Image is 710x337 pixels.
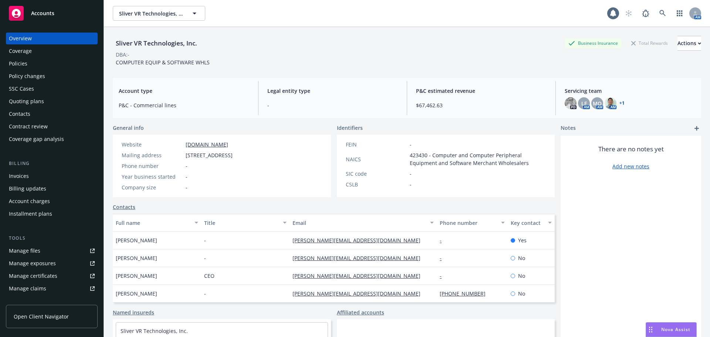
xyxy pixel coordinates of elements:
[9,121,48,132] div: Contract review
[9,70,45,82] div: Policy changes
[186,162,187,170] span: -
[410,181,412,188] span: -
[416,87,547,95] span: P&C estimated revenue
[638,6,653,21] a: Report a Bug
[598,145,664,154] span: There are no notes yet
[440,237,447,244] a: -
[6,170,98,182] a: Invoices
[605,97,616,109] img: photo
[9,283,46,294] div: Manage claims
[122,183,183,191] div: Company size
[267,101,398,109] span: -
[416,101,547,109] span: $67,462.63
[593,100,602,107] span: MQ
[337,124,363,132] span: Identifiers
[6,108,98,120] a: Contacts
[646,323,655,337] div: Drag to move
[9,257,56,269] div: Manage exposures
[9,58,27,70] div: Policies
[518,272,525,280] span: No
[346,141,407,148] div: FEIN
[677,36,701,50] div: Actions
[6,45,98,57] a: Coverage
[122,141,183,148] div: Website
[186,141,228,148] a: [DOMAIN_NAME]
[119,10,183,17] span: Sliver VR Technologies, Inc.
[116,59,210,66] span: COMPUTER EQUIP & SOFTWARE WHLS
[565,87,695,95] span: Servicing team
[6,70,98,82] a: Policy changes
[293,272,426,279] a: [PERSON_NAME][EMAIL_ADDRESS][DOMAIN_NAME]
[565,38,622,48] div: Business Insurance
[6,58,98,70] a: Policies
[9,295,44,307] div: Manage BORs
[113,309,154,316] a: Named insureds
[116,219,190,227] div: Full name
[6,257,98,269] a: Manage exposures
[116,272,157,280] span: [PERSON_NAME]
[113,203,135,211] a: Contacts
[518,236,527,244] span: Yes
[437,214,507,232] button: Phone number
[204,254,206,262] span: -
[116,254,157,262] span: [PERSON_NAME]
[116,51,129,58] div: DBA: -
[511,219,544,227] div: Key contact
[561,124,576,133] span: Notes
[204,236,206,244] span: -
[410,141,412,148] span: -
[204,290,206,297] span: -
[113,214,201,232] button: Full name
[204,219,278,227] div: Title
[6,95,98,107] a: Quoting plans
[14,313,69,320] span: Open Client Navigator
[646,322,697,337] button: Nova Assist
[9,208,52,220] div: Installment plans
[6,283,98,294] a: Manage claims
[122,173,183,181] div: Year business started
[122,151,183,159] div: Mailing address
[337,309,384,316] a: Affiliated accounts
[628,38,672,48] div: Total Rewards
[672,6,687,21] a: Switch app
[9,170,29,182] div: Invoices
[113,38,200,48] div: Sliver VR Technologies, Inc.
[293,290,426,297] a: [PERSON_NAME][EMAIL_ADDRESS][DOMAIN_NAME]
[440,272,447,279] a: -
[518,254,525,262] span: No
[621,6,636,21] a: Start snowing
[9,108,30,120] div: Contacts
[440,219,496,227] div: Phone number
[186,151,233,159] span: [STREET_ADDRESS]
[6,133,98,145] a: Coverage gap analysis
[186,173,187,181] span: -
[6,245,98,257] a: Manage files
[9,245,40,257] div: Manage files
[440,290,491,297] a: [PHONE_NUMBER]
[677,36,701,51] button: Actions
[6,3,98,24] a: Accounts
[518,290,525,297] span: No
[113,6,205,21] button: Sliver VR Technologies, Inc.
[113,124,144,132] span: General info
[119,101,249,109] span: P&C - Commercial lines
[440,255,447,262] a: -
[293,219,426,227] div: Email
[204,272,214,280] span: CEO
[6,270,98,282] a: Manage certificates
[119,87,249,95] span: Account type
[116,236,157,244] span: [PERSON_NAME]
[619,101,625,105] a: +1
[346,155,407,163] div: NAICS
[508,214,555,232] button: Key contact
[346,170,407,178] div: SIC code
[6,121,98,132] a: Contract review
[267,87,398,95] span: Legal entity type
[9,83,34,95] div: SSC Cases
[410,151,546,167] span: 423430 - Computer and Computer Peripheral Equipment and Software Merchant Wholesalers
[661,326,690,333] span: Nova Assist
[9,33,32,44] div: Overview
[9,133,64,145] div: Coverage gap analysis
[410,170,412,178] span: -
